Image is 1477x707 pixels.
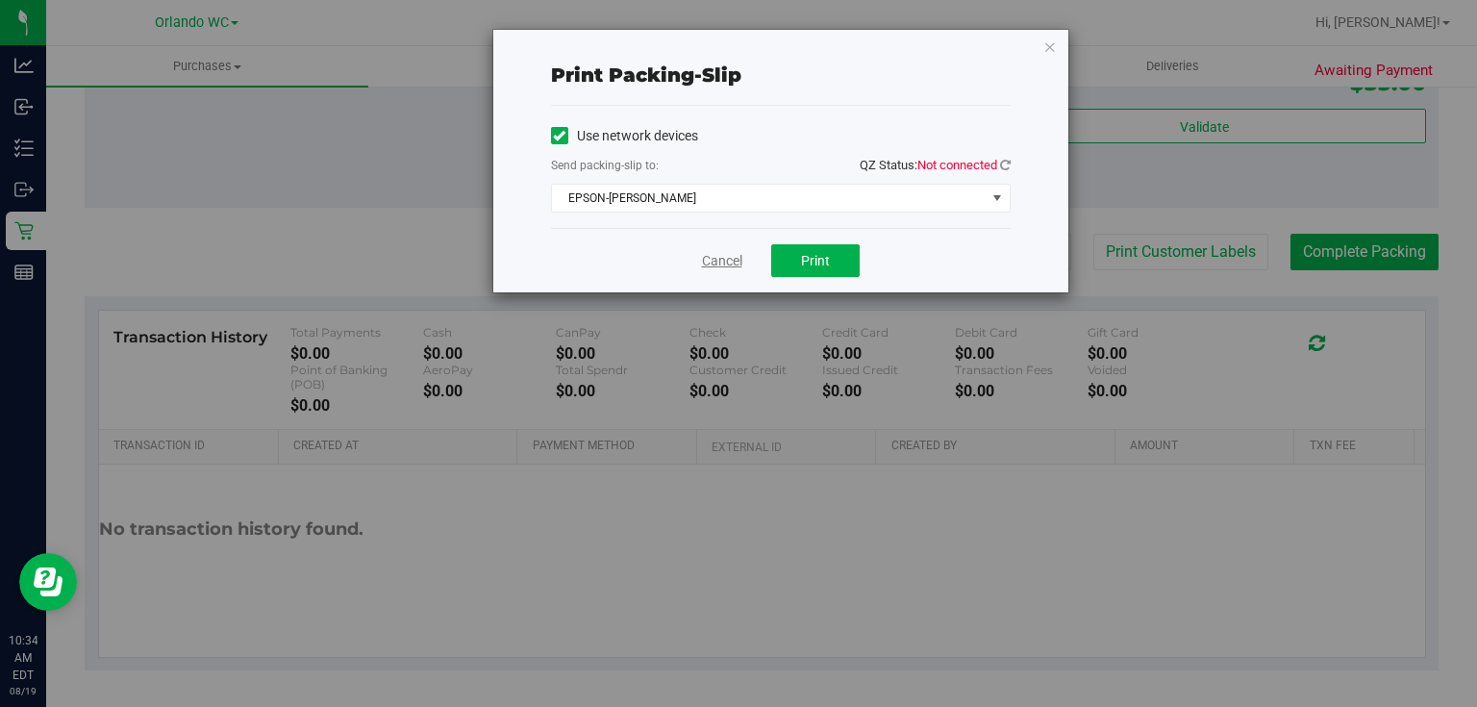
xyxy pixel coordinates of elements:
[19,553,77,611] iframe: Resource center
[551,63,741,87] span: Print packing-slip
[771,244,860,277] button: Print
[917,158,997,172] span: Not connected
[551,157,659,174] label: Send packing-slip to:
[551,126,698,146] label: Use network devices
[552,185,986,212] span: EPSON-[PERSON_NAME]
[985,185,1009,212] span: select
[860,158,1011,172] span: QZ Status:
[801,253,830,268] span: Print
[702,251,742,271] a: Cancel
